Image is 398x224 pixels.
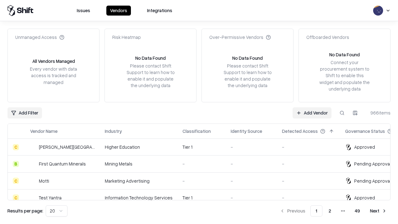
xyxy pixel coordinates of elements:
[354,144,375,150] div: Approved
[183,194,221,201] div: Tier 1
[183,178,221,184] div: -
[30,144,36,150] img: Reichman University
[324,205,336,217] button: 2
[354,161,391,167] div: Pending Approval
[106,6,131,16] button: Vendors
[30,194,36,201] img: Test Yantra
[183,144,221,150] div: Tier 1
[366,110,391,116] div: 966 items
[231,128,262,134] div: Identity Source
[319,59,370,92] div: Connect your procurement system to Shift to enable this widget and populate the underlying data
[13,178,19,184] div: C
[183,128,211,134] div: Classification
[105,194,173,201] div: Information Technology Services
[105,144,173,150] div: Higher Education
[232,55,263,61] div: No Data Found
[125,63,176,89] div: Please contact Shift Support to learn how to enable it and populate the underlying data
[105,128,122,134] div: Industry
[13,144,19,150] div: C
[39,178,49,184] div: Motti
[30,128,58,134] div: Vendor Name
[7,208,43,214] p: Results per page:
[30,178,36,184] img: Motti
[345,128,385,134] div: Governance Status
[354,194,375,201] div: Approved
[28,66,79,85] div: Every vendor with data access is tracked and managed
[39,161,86,167] div: First Quantum Minerals
[13,194,19,201] div: C
[231,178,272,184] div: -
[143,6,176,16] button: Integrations
[231,144,272,150] div: -
[13,161,19,167] div: B
[105,178,173,184] div: Marketing Advertising
[222,63,273,89] div: Please contact Shift Support to learn how to enable it and populate the underlying data
[276,205,391,217] nav: pagination
[282,161,335,167] div: -
[183,161,221,167] div: -
[282,178,335,184] div: -
[354,178,391,184] div: Pending Approval
[39,144,95,150] div: [PERSON_NAME][GEOGRAPHIC_DATA]
[306,34,349,40] div: Offboarded Vendors
[282,144,335,150] div: -
[282,128,318,134] div: Detected Access
[32,58,75,64] div: All Vendors Managed
[282,194,335,201] div: -
[7,107,42,119] button: Add Filter
[293,107,331,119] a: Add Vendor
[73,6,94,16] button: Issues
[15,34,64,40] div: Unmanaged Access
[310,205,322,217] button: 1
[350,205,365,217] button: 49
[329,51,360,58] div: No Data Found
[366,205,391,217] button: Next
[135,55,166,61] div: No Data Found
[105,161,173,167] div: Mining Metals
[30,161,36,167] img: First Quantum Minerals
[231,194,272,201] div: -
[231,161,272,167] div: -
[112,34,141,40] div: Risk Heatmap
[209,34,271,40] div: Over-Permissive Vendors
[39,194,62,201] div: Test Yantra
